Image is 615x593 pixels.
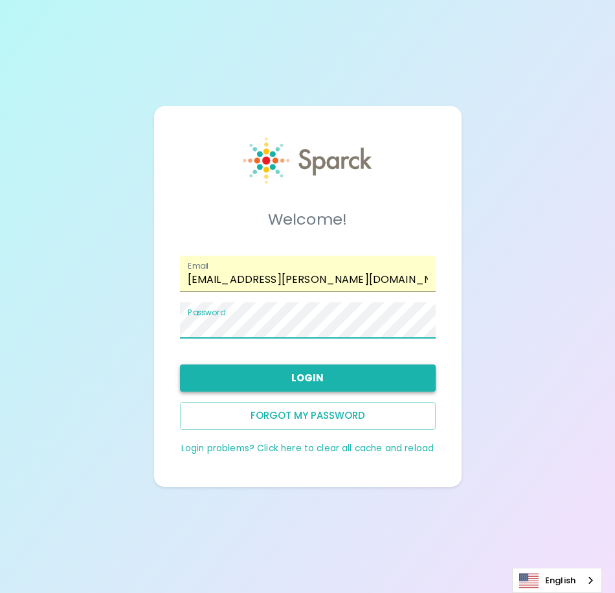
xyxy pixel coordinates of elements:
aside: Language selected: English [512,568,602,593]
a: Login problems? Click here to clear all cache and reload [181,442,434,454]
h5: Welcome! [180,209,436,230]
button: Forgot my password [180,402,436,429]
label: Email [188,260,208,271]
div: Language [512,568,602,593]
a: English [513,568,601,592]
label: Password [188,307,225,318]
button: Login [180,364,436,392]
img: Sparck logo [243,137,372,184]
